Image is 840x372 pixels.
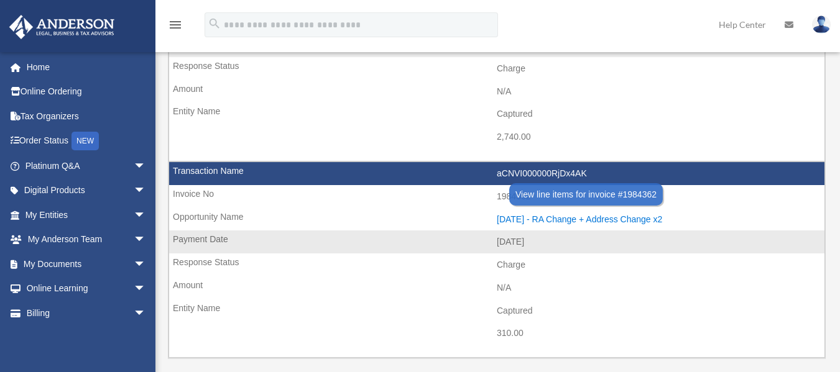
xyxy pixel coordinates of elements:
a: Billingarrow_drop_down [9,301,165,325]
a: My Anderson Teamarrow_drop_down [9,227,165,252]
td: Charge [169,57,824,81]
a: Open Invoices [17,325,165,351]
td: N/A [169,80,824,104]
span: arrow_drop_down [134,178,159,204]
span: arrow_drop_down [134,202,159,228]
td: Captured [169,102,824,126]
td: 2,740.00 [169,125,824,149]
i: search [208,17,221,30]
a: Online Learningarrow_drop_down [9,276,165,301]
a: Platinum Q&Aarrow_drop_down [9,153,165,178]
a: Tax Organizers [9,104,165,129]
td: 1984362 [169,185,824,209]
span: arrow_drop_down [134,252,159,277]
a: Online Ordering [9,79,165,104]
td: [DATE] [169,230,824,254]
span: arrow_drop_down [134,227,159,253]
span: arrow_drop_down [134,276,159,302]
div: [DATE] - RA Change + Address Change x2 [497,214,818,225]
td: N/A [169,276,824,300]
img: User Pic [812,16,831,34]
td: Captured [169,299,824,323]
div: NEW [72,132,99,150]
span: arrow_drop_down [134,301,159,326]
a: My Documentsarrow_drop_down [9,252,165,276]
a: Order StatusNEW [9,129,165,154]
img: Anderson Advisors Platinum Portal [6,15,118,39]
i: menu [168,17,183,32]
a: Home [9,55,165,79]
a: Digital Productsarrow_drop_down [9,178,165,203]
td: 310.00 [169,322,824,345]
a: My Entitiesarrow_drop_down [9,202,165,227]
a: menu [168,22,183,32]
span: arrow_drop_down [134,153,159,179]
td: Charge [169,253,824,277]
td: aCNVI000000RjDx4AK [169,162,824,186]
